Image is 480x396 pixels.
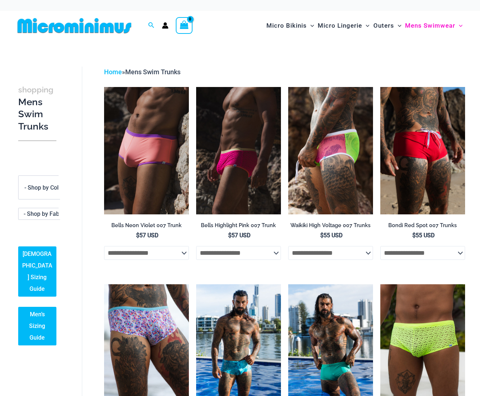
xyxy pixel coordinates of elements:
a: Bondi Red Spot 007 Trunks [380,222,465,231]
h2: Bells Neon Violet 007 Trunk [104,222,189,229]
a: Waikiki High Voltage 007 Trunks 10Waikiki High Voltage 007 Trunks 11Waikiki High Voltage 007 Trun... [288,87,373,214]
a: [DEMOGRAPHIC_DATA] Sizing Guide [18,246,56,297]
bdi: 57 USD [228,232,250,239]
span: Menu Toggle [362,16,369,35]
a: Mens SwimwearMenu ToggleMenu Toggle [403,15,464,37]
span: $ [320,232,324,239]
a: Search icon link [148,21,155,30]
h2: Bells Highlight Pink 007 Trunk [196,222,281,229]
a: Men’s Sizing Guide [18,307,56,345]
span: Micro Lingerie [318,16,362,35]
bdi: 55 USD [320,232,342,239]
span: - Shop by Color [24,184,64,191]
a: Bells Highlight Pink 007 Trunk [196,222,281,231]
a: Micro LingerieMenu ToggleMenu Toggle [316,15,371,37]
span: - Shop by Color [18,175,69,199]
img: Bondi Red Spot 007 Trunks 03 [380,87,465,214]
img: Bells Neon Violet 007 Trunk 01 [104,87,189,214]
img: MM SHOP LOGO FLAT [15,17,134,34]
a: Bells Highlight Pink 007 Trunk 04Bells Highlight Pink 007 Trunk 05Bells Highlight Pink 007 Trunk 05 [196,87,281,214]
img: Bells Highlight Pink 007 Trunk 04 [196,87,281,214]
span: Menu Toggle [394,16,401,35]
span: » [104,68,181,76]
span: Outers [373,16,394,35]
a: Waikiki High Voltage 007 Trunks [288,222,373,231]
span: shopping [18,85,53,94]
span: Menu Toggle [307,16,314,35]
img: Waikiki High Voltage 007 Trunks 10 [288,87,373,214]
a: OutersMenu ToggleMenu Toggle [372,15,403,37]
a: Bells Neon Violet 007 Trunk 01Bells Neon Violet 007 Trunk 04Bells Neon Violet 007 Trunk 04 [104,87,189,214]
span: Mens Swimwear [405,16,455,35]
h3: Mens Swim Trunks [18,83,56,133]
span: - Shop by Color [19,176,69,199]
span: Menu Toggle [455,16,463,35]
nav: Site Navigation [263,13,465,38]
a: Bells Neon Violet 007 Trunk [104,222,189,231]
h2: Bondi Red Spot 007 Trunks [380,222,465,229]
a: View Shopping Cart, empty [176,17,193,34]
span: - Shop by Fabric [24,210,66,217]
span: $ [136,232,139,239]
a: Home [104,68,122,76]
span: - Shop by Fabric [18,208,69,220]
bdi: 57 USD [136,232,158,239]
a: Account icon link [162,22,168,29]
a: Micro BikinisMenu ToggleMenu Toggle [265,15,316,37]
bdi: 55 USD [412,232,435,239]
span: $ [412,232,416,239]
span: Micro Bikinis [266,16,307,35]
span: - Shop by Fabric [19,208,69,219]
h2: Waikiki High Voltage 007 Trunks [288,222,373,229]
a: Bondi Red Spot 007 Trunks 03Bondi Red Spot 007 Trunks 05Bondi Red Spot 007 Trunks 05 [380,87,465,214]
span: $ [228,232,231,239]
span: Mens Swim Trunks [125,68,181,76]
